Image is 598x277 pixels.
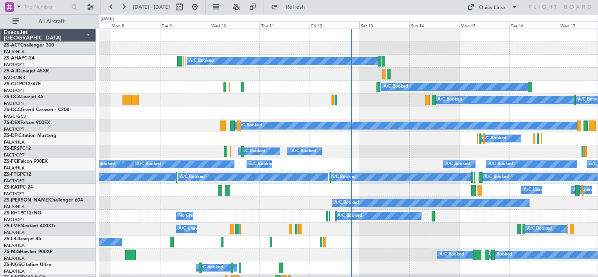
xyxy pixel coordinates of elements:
div: A/C Booked [334,197,359,209]
div: Thu 11 [259,22,309,29]
div: Tue 16 [509,22,559,29]
a: FAOR/JNB [4,75,25,81]
span: ZS-FTG [4,172,20,177]
div: [DATE] [101,16,114,22]
a: ZS-LRJLearjet 45 [4,237,41,241]
a: FACT/CPT [4,101,24,106]
a: FALA/HLA [4,230,25,236]
span: Refresh [279,4,312,10]
a: FACT/CPT [4,152,24,158]
div: Sat 13 [359,22,409,29]
span: ZS-MIG [4,250,20,254]
span: ZS-ACT [4,43,20,48]
a: FACT/CPT [4,178,24,184]
a: FALA/HLA [4,268,25,274]
a: FACT/CPT [4,62,24,68]
div: A/C Booked [180,171,205,183]
div: A/C Booked [482,133,506,144]
a: ZS-AHAPC-24 [4,56,34,61]
button: Refresh [267,1,314,13]
span: ZS-AHA [4,56,22,61]
div: A/C Booked [189,55,214,67]
div: A/C Booked [527,223,552,235]
a: FALA/HLA [4,139,25,145]
a: ZS-[PERSON_NAME]Challenger 604 [4,198,83,203]
div: Wed 10 [210,22,259,29]
a: ZS-DCALearjet 45 [4,95,43,99]
div: A/C Unavailable [524,184,556,196]
div: Sun 14 [409,22,459,29]
span: ZS-KHT [4,211,20,216]
a: ZS-FCIFalcon 900EX [4,159,48,164]
span: ZS-CJT [4,82,19,86]
div: A/C Booked [238,120,262,131]
div: Tue 9 [160,22,210,29]
div: A/C Booked [241,146,265,157]
span: ZS-[PERSON_NAME] [4,198,49,203]
a: FALA/HLA [4,165,25,171]
div: Mon 8 [110,22,160,29]
input: Trip Number [24,1,69,13]
div: A/C Booked [137,158,161,170]
a: FACT/CPT [4,126,24,132]
button: All Aircraft [9,15,85,28]
div: A/C Booked [90,158,115,170]
span: ZS-DCA [4,95,21,99]
div: A/C Booked [485,171,509,183]
a: FALA/HLA [4,255,25,261]
span: ZS-LMF [4,224,20,228]
div: A/C Booked [488,158,513,170]
div: A/C Booked [488,249,512,261]
div: A/C Booked [439,249,464,261]
div: No Crew [178,210,196,222]
span: ZS-FCI [4,159,18,164]
span: ZS-DEX [4,121,20,125]
a: ZS-CJTPC12/47E [4,82,41,86]
a: FACT/CPT [4,217,24,223]
span: ZS-ERS [4,146,20,151]
a: FALA/HLA [4,49,25,55]
a: ZS-MIGHawker 900XP [4,250,52,254]
a: ZS-KHTPC12/NG [4,211,41,216]
a: ZS-DEXFalcon 900EX [4,121,50,125]
button: Quick Links [463,1,521,13]
a: FALA/HLA [4,204,25,210]
a: ZS-DFICitation Mustang [4,133,56,138]
span: ZS-DFI [4,133,18,138]
div: A/C Booked [249,158,274,170]
div: A/C Booked [331,171,356,183]
a: ZS-AJDLearjet 45XR [4,69,49,74]
div: A/C Booked [337,210,362,222]
span: ZS-NGS [4,263,21,267]
span: ZS-LRJ [4,237,19,241]
a: ZS-LMFNextant 400XTi [4,224,55,228]
div: A/C Booked [438,94,462,106]
a: ZS-ACTChallenger 300 [4,43,54,48]
div: Mon 15 [459,22,509,29]
a: ZS-NGSCitation Ultra [4,263,51,267]
a: FACT/CPT [4,88,24,94]
div: A/C Booked [292,146,316,157]
div: A/C Booked [445,158,470,170]
a: ZS-DCCGrand Caravan - C208 [4,108,69,112]
a: ZS-ERSPC12 [4,146,31,151]
div: Fri 12 [310,22,359,29]
div: Quick Links [479,4,506,12]
span: [DATE] - [DATE] [133,4,170,11]
span: All Aircraft [20,19,83,24]
span: ZS-KAT [4,185,20,190]
a: FACT/CPT [4,191,24,197]
a: FALA/HLA [4,243,25,248]
a: FAGC/GCJ [4,113,26,119]
a: ZS-FTGPC12 [4,172,31,177]
div: A/C Unavailable [178,223,211,235]
div: A/C Booked [384,81,408,93]
span: ZS-DCC [4,108,21,112]
span: ZS-AJD [4,69,20,74]
a: ZS-KATPC-24 [4,185,33,190]
div: A/C Booked [198,262,223,273]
